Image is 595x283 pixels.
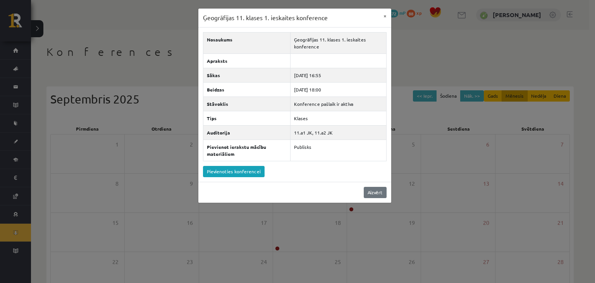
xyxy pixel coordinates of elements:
[203,68,290,82] th: Sākas
[203,111,290,125] th: Tips
[379,9,391,23] button: ×
[203,97,290,111] th: Stāvoklis
[203,140,290,161] th: Pievienot ierakstu mācību materiāliem
[203,32,290,53] th: Nosaukums
[290,140,386,161] td: Publisks
[203,53,290,68] th: Apraksts
[203,166,265,177] a: Pievienoties konferencei
[290,125,386,140] td: 11.a1 JK, 11.a2 JK
[364,187,387,198] a: Aizvērt
[290,97,386,111] td: Konference pašlaik ir aktīva
[290,111,386,125] td: Klases
[203,82,290,97] th: Beidzas
[290,68,386,82] td: [DATE] 16:55
[290,32,386,53] td: Ģeogrāfijas 11. klases 1. ieskaites konference
[203,13,328,22] h3: Ģeogrāfijas 11. klases 1. ieskaites konference
[203,125,290,140] th: Auditorija
[290,82,386,97] td: [DATE] 18:00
